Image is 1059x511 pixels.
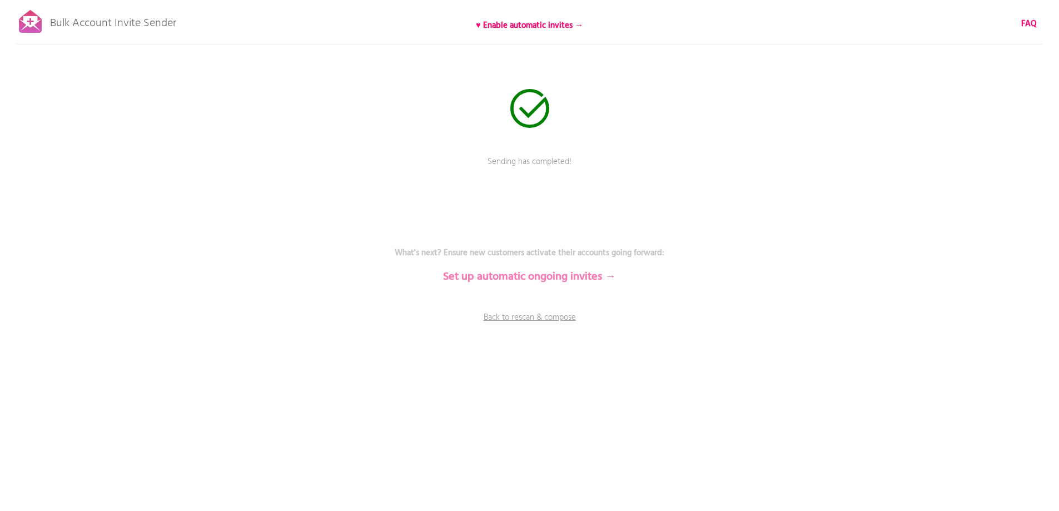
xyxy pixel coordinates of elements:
[476,19,583,32] b: ♥ Enable automatic invites →
[1021,17,1037,31] b: FAQ
[50,7,176,34] p: Bulk Account Invite Sender
[395,246,664,260] b: What's next? Ensure new customers activate their accounts going forward:
[363,156,697,183] p: Sending has completed!
[443,268,616,286] b: Set up automatic ongoing invites →
[363,311,697,339] a: Back to rescan & compose
[1021,18,1037,30] a: FAQ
